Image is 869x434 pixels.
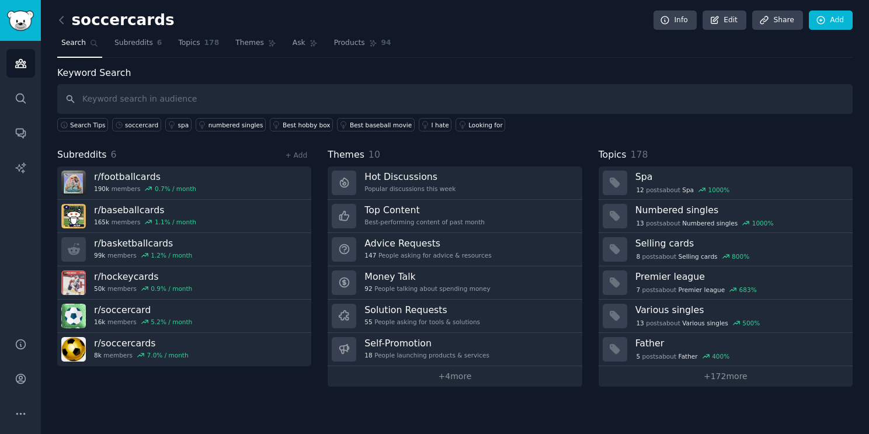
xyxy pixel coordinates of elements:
a: r/baseballcards165kmembers1.1% / month [57,200,311,233]
span: 99k [94,251,105,259]
a: Spa12postsaboutSpa1000% [599,166,853,200]
div: 0.7 % / month [155,185,196,193]
a: Topics178 [174,34,223,58]
span: Premier league [679,286,725,294]
span: Themes [328,148,364,162]
div: members [94,185,196,193]
a: Looking for [456,118,505,131]
div: 400 % [712,352,729,360]
div: post s about [635,318,761,328]
span: 18 [364,351,372,359]
div: 800 % [732,252,749,261]
a: soccercard [112,118,161,131]
h3: Premier league [635,270,844,283]
span: Spa [682,186,694,194]
a: Add [809,11,853,30]
a: Premier league7postsaboutPremier league683% [599,266,853,300]
div: 7.0 % / month [147,351,189,359]
a: Solution Requests55People asking for tools & solutions [328,300,582,333]
h3: r/ hockeycards [94,270,192,283]
span: Selling cards [679,252,718,261]
span: Search [61,38,86,48]
h3: Advice Requests [364,237,491,249]
span: 6 [111,149,117,160]
a: +172more [599,366,853,387]
span: Products [334,38,365,48]
span: 8 [636,252,640,261]
span: Various singles [682,319,728,327]
div: I hate [432,121,449,129]
span: 147 [364,251,376,259]
span: Search Tips [70,121,106,129]
div: members [94,251,192,259]
h3: r/ baseballcards [94,204,196,216]
a: Share [752,11,802,30]
h2: soccercards [57,11,175,30]
img: soccercard [61,304,86,328]
div: Best baseball movie [350,121,412,129]
div: post s about [635,218,775,228]
a: r/basketballcards99kmembers1.2% / month [57,233,311,266]
a: I hate [419,118,452,131]
span: Subreddits [114,38,153,48]
span: 55 [364,318,372,326]
div: members [94,318,192,326]
a: r/footballcards190kmembers0.7% / month [57,166,311,200]
div: post s about [635,185,731,195]
a: Advice Requests147People asking for advice & resources [328,233,582,266]
a: Best baseball movie [337,118,415,131]
div: 0.9 % / month [151,284,192,293]
div: 5.2 % / month [151,318,192,326]
h3: r/ basketballcards [94,237,192,249]
a: spa [165,118,192,131]
a: r/soccercard16kmembers5.2% / month [57,300,311,333]
a: Money Talk92People talking about spending money [328,266,582,300]
div: post s about [635,284,758,295]
span: 7 [636,286,640,294]
h3: Top Content [364,204,485,216]
a: Info [654,11,697,30]
div: post s about [635,251,750,262]
div: 683 % [739,286,757,294]
div: members [94,218,196,226]
div: 1.1 % / month [155,218,196,226]
a: +4more [328,366,582,387]
a: r/soccercards8kmembers7.0% / month [57,333,311,366]
div: members [94,351,189,359]
span: Topics [599,148,627,162]
a: Subreddits6 [110,34,166,58]
a: Hot DiscussionsPopular discussions this week [328,166,582,200]
span: Father [679,352,698,360]
h3: Hot Discussions [364,171,456,183]
span: 6 [157,38,162,48]
span: 12 [636,186,644,194]
span: 13 [636,319,644,327]
a: Products94 [330,34,395,58]
div: 500 % [742,319,760,327]
a: Ask [288,34,322,58]
span: Numbered singles [682,219,738,227]
a: Edit [703,11,746,30]
span: 10 [369,149,380,160]
div: spa [178,121,189,129]
div: soccercard [125,121,158,129]
div: Popular discussions this week [364,185,456,193]
a: Search [57,34,102,58]
h3: Various singles [635,304,844,316]
a: + Add [285,151,307,159]
a: Best hobby box [270,118,333,131]
span: 165k [94,218,109,226]
div: People asking for advice & resources [364,251,491,259]
span: 190k [94,185,109,193]
a: Self-Promotion18People launching products & services [328,333,582,366]
h3: r/ soccercard [94,304,192,316]
h3: r/ footballcards [94,171,196,183]
div: numbered singles [208,121,263,129]
img: hockeycards [61,270,86,295]
a: Themes [231,34,280,58]
img: baseballcards [61,204,86,228]
button: Search Tips [57,118,108,131]
h3: Self-Promotion [364,337,489,349]
h3: Selling cards [635,237,844,249]
input: Keyword search in audience [57,84,853,114]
